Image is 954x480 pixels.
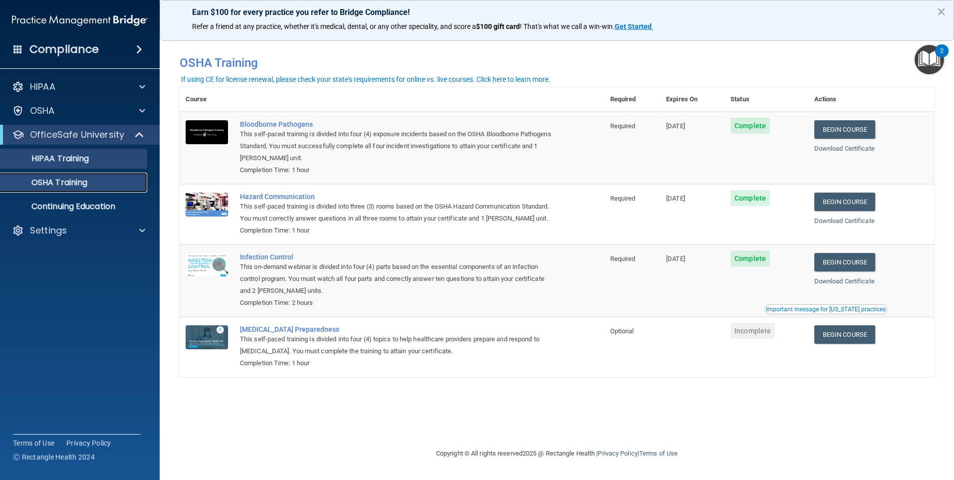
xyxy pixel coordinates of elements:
div: This self-paced training is divided into four (4) exposure incidents based on the OSHA Bloodborne... [240,128,554,164]
div: If using CE for license renewal, please check your state's requirements for online vs. live cours... [181,76,550,83]
a: Terms of Use [13,438,54,448]
a: OSHA [12,105,145,117]
a: Begin Course [814,253,875,271]
p: Continuing Education [6,202,143,212]
span: [DATE] [666,255,685,262]
button: Close [937,3,946,19]
h4: Compliance [29,42,99,56]
span: ! That's what we call a win-win. [520,22,615,30]
img: PMB logo [12,10,148,30]
p: Earn $100 for every practice you refer to Bridge Compliance! [192,7,922,17]
th: Status [724,87,808,112]
div: This on-demand webinar is divided into four (4) parts based on the essential components of an inf... [240,261,554,297]
p: OSHA Training [6,178,87,188]
span: Complete [730,190,770,206]
span: Required [610,255,636,262]
button: If using CE for license renewal, please check your state's requirements for online vs. live cours... [180,74,552,84]
div: Important message for [US_STATE] practices [766,306,886,312]
a: Hazard Communication [240,193,554,201]
div: Completion Time: 2 hours [240,297,554,309]
a: Download Certificate [814,145,875,152]
a: Begin Course [814,120,875,139]
a: Begin Course [814,193,875,211]
button: Read this if you are a dental practitioner in the state of CA [764,304,887,314]
a: Infection Control [240,253,554,261]
div: 2 [940,51,944,64]
span: Refer a friend at any practice, whether it's medical, dental, or any other speciality, and score a [192,22,476,30]
span: [DATE] [666,122,685,130]
a: Bloodborne Pathogens [240,120,554,128]
span: Required [610,122,636,130]
strong: Get Started [615,22,652,30]
a: Terms of Use [639,450,678,457]
span: Ⓒ Rectangle Health 2024 [13,452,95,462]
span: Optional [610,327,634,335]
h4: OSHA Training [180,56,934,70]
div: This self-paced training is divided into four (4) topics to help healthcare providers prepare and... [240,333,554,357]
a: Get Started [615,22,653,30]
span: Complete [730,250,770,266]
a: Begin Course [814,325,875,344]
p: HIPAA [30,81,55,93]
a: Privacy Policy [598,450,637,457]
div: Copyright © All rights reserved 2025 @ Rectangle Health | | [375,438,739,470]
div: Completion Time: 1 hour [240,164,554,176]
a: [MEDICAL_DATA] Preparedness [240,325,554,333]
div: Completion Time: 1 hour [240,357,554,369]
th: Required [604,87,660,112]
span: [DATE] [666,195,685,202]
div: This self-paced training is divided into three (3) rooms based on the OSHA Hazard Communication S... [240,201,554,225]
span: Required [610,195,636,202]
p: OSHA [30,105,55,117]
p: OfficeSafe University [30,129,124,141]
th: Expires On [660,87,724,112]
a: Download Certificate [814,217,875,225]
a: Settings [12,225,145,237]
button: Open Resource Center, 2 new notifications [915,45,944,74]
a: Privacy Policy [66,438,111,448]
span: Complete [730,118,770,134]
th: Course [180,87,234,112]
p: Settings [30,225,67,237]
a: Download Certificate [814,277,875,285]
strong: $100 gift card [476,22,520,30]
a: OfficeSafe University [12,129,145,141]
span: Incomplete [730,323,775,339]
div: Completion Time: 1 hour [240,225,554,237]
a: HIPAA [12,81,145,93]
p: HIPAA Training [6,154,89,164]
th: Actions [808,87,934,112]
